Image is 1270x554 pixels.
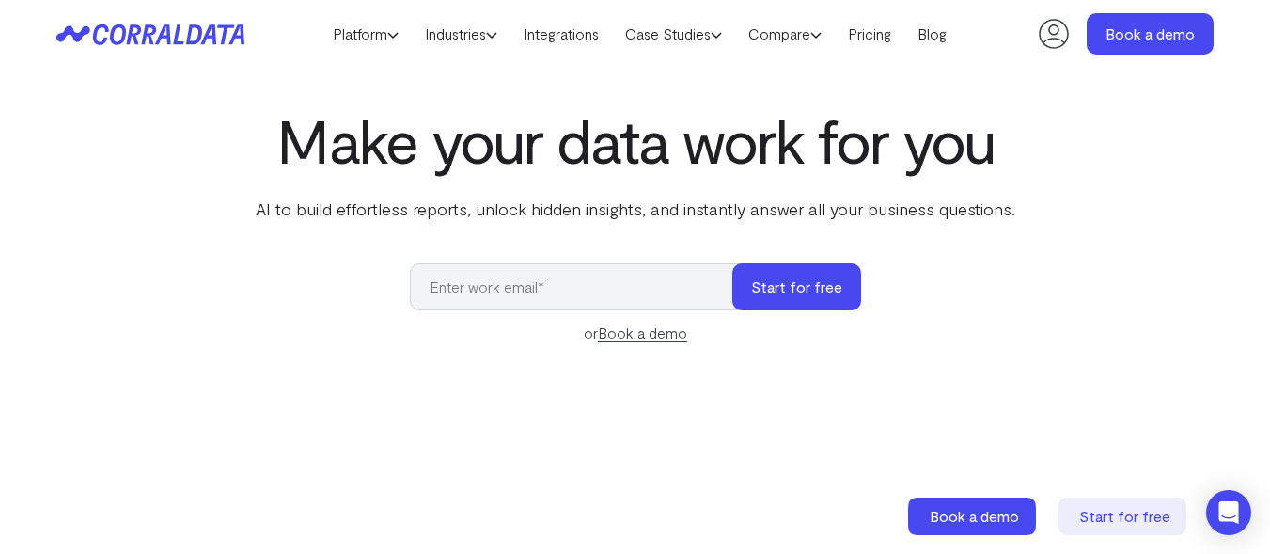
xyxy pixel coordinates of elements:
a: Start for free [1058,498,1190,535]
h1: Make your data work for you [252,106,1019,174]
a: Book a demo [598,324,687,342]
p: AI to build effortless reports, unlock hidden insights, and instantly answer all your business qu... [252,197,1019,221]
button: Start for free [732,263,861,310]
a: Case Studies [612,20,735,48]
a: Integrations [510,20,612,48]
a: Book a demo [1087,13,1214,55]
a: Industries [412,20,510,48]
a: Platform [320,20,412,48]
a: Pricing [835,20,904,48]
div: or [410,322,861,344]
div: Open Intercom Messenger [1206,490,1251,535]
span: Book a demo [930,507,1019,525]
a: Blog [904,20,960,48]
input: Enter work email* [410,263,751,310]
a: Book a demo [908,498,1040,535]
a: Compare [735,20,835,48]
span: Start for free [1079,507,1170,525]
